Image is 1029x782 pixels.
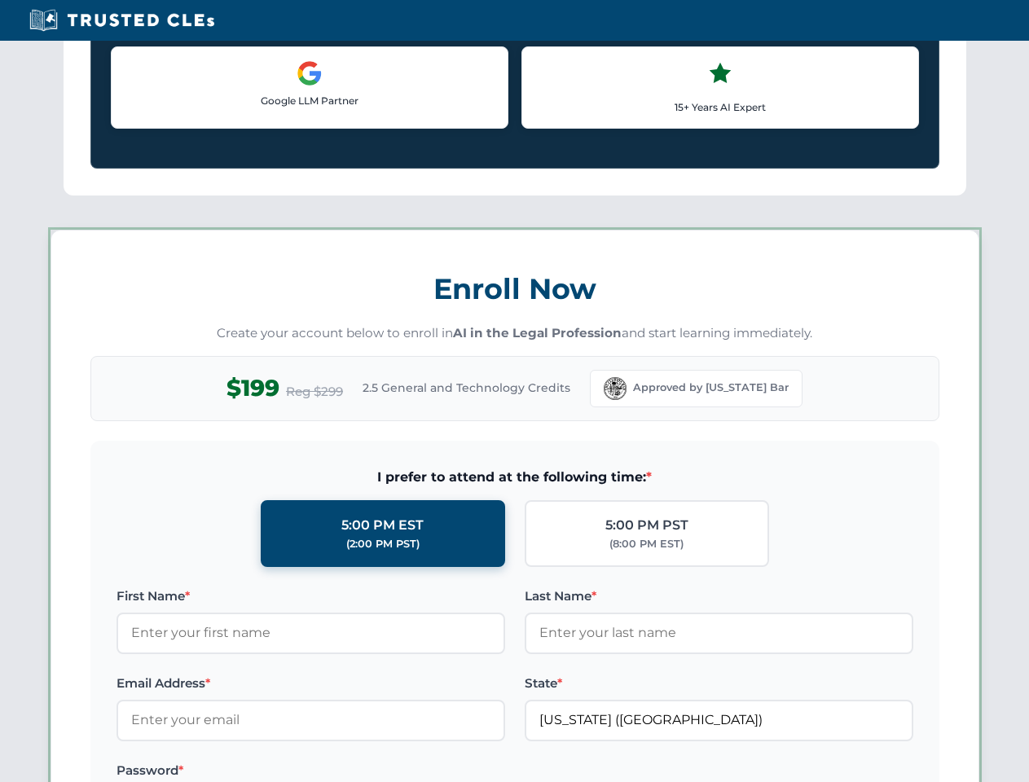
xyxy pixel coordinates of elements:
img: Trusted CLEs [24,8,219,33]
div: (2:00 PM PST) [346,536,420,552]
span: $199 [226,370,279,406]
strong: AI in the Legal Profession [453,325,622,340]
div: (8:00 PM EST) [609,536,684,552]
p: Create your account below to enroll in and start learning immediately. [90,324,939,343]
span: Reg $299 [286,382,343,402]
label: Email Address [117,674,505,693]
span: I prefer to attend at the following time: [117,467,913,488]
img: Google [297,60,323,86]
p: Google LLM Partner [125,93,495,108]
span: 2.5 General and Technology Credits [363,379,570,397]
label: Last Name [525,586,913,606]
label: State [525,674,913,693]
img: Florida Bar [604,377,627,400]
h3: Enroll Now [90,263,939,314]
div: 5:00 PM PST [605,515,688,536]
label: Password [117,761,505,780]
input: Enter your last name [525,613,913,653]
label: First Name [117,586,505,606]
input: Enter your first name [117,613,505,653]
input: Enter your email [117,700,505,740]
div: 5:00 PM EST [341,515,424,536]
p: 15+ Years AI Expert [535,99,905,115]
span: Approved by [US_STATE] Bar [633,380,789,396]
input: Florida (FL) [525,700,913,740]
